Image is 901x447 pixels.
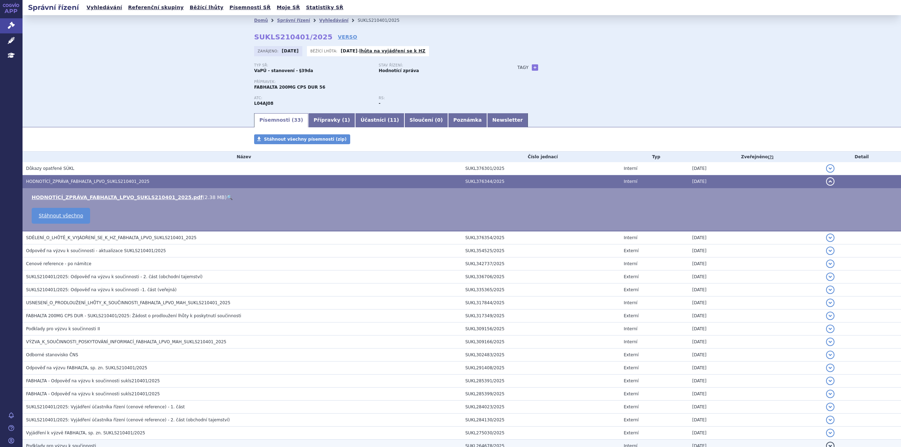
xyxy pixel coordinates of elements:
[689,231,823,244] td: [DATE]
[26,300,231,305] span: USNESENÍ_O_PRODLOUŽENÍ_LHŮTY_K_SOUČINNOSTI_FABHALTA_LPVO_MAH_SUKLS210401_2025
[341,48,426,54] p: -
[689,375,823,388] td: [DATE]
[338,33,357,40] a: VERSO
[294,117,301,123] span: 33
[26,365,147,370] span: Odpověď na výzvu FABHALTA, sp. zn. SUKLS210401/2025
[826,325,834,333] button: detail
[826,429,834,437] button: detail
[32,194,203,200] a: HODNOTÍCÍ_ZPRÁVA_FABHALTA_LPVO_SUKLS210401_2025.pdf
[689,296,823,309] td: [DATE]
[826,247,834,255] button: detail
[689,244,823,257] td: [DATE]
[462,323,620,336] td: SUKL309156/2025
[341,49,358,53] strong: [DATE]
[462,401,620,414] td: SUKL284023/2025
[304,3,345,12] a: Statistiky SŘ
[379,63,496,68] p: Stav řízení:
[826,351,834,359] button: detail
[624,365,638,370] span: Externí
[462,244,620,257] td: SUKL354525/2025
[310,48,339,54] span: Běžící lhůta:
[26,261,92,266] span: Cenové reference - po námitce
[826,416,834,424] button: detail
[355,113,404,127] a: Účastníci (11)
[308,113,355,127] a: Přípravky (1)
[188,3,226,12] a: Běžící lhůty
[689,309,823,323] td: [DATE]
[462,283,620,296] td: SUKL335365/2025
[826,338,834,346] button: detail
[254,85,325,90] span: FABHALTA 200MG CPS DUR 56
[624,352,638,357] span: Externí
[344,117,348,123] span: 1
[26,417,230,422] span: SUKLS210401/2025: Vyjádření účastníka řízení (cenové reference) - 2. část (obchodní tajemství)
[359,49,426,53] a: lhůta na vyjádření se k HZ
[26,430,145,435] span: Vyjádření k výzvě FABHALTA, sp. zn. SUKLS210401/2025
[462,162,620,175] td: SUKL376301/2025
[768,155,774,160] abbr: (?)
[26,179,150,184] span: HODNOTÍCÍ_ZPRÁVA_FABHALTA_LPVO_SUKLS210401_2025
[254,101,273,106] strong: IPTAKOPAN
[826,312,834,320] button: detail
[517,63,529,72] h3: Tagy
[826,390,834,398] button: detail
[689,175,823,188] td: [DATE]
[26,313,241,318] span: FABHALTA 200MG CPS DUR - SUKLS210401/2025: Žádost o prodloužení lhůty k poskytnutí součinnosti
[282,49,299,53] strong: [DATE]
[462,414,620,427] td: SUKL284130/2025
[624,287,638,292] span: Externí
[358,15,409,26] li: SUKLS210401/2025
[826,177,834,186] button: detail
[624,274,638,279] span: Externí
[26,248,166,253] span: Odpověď na výzvu k součinnosti - aktualizace SUKLS210401/2025
[689,152,823,162] th: Zveřejněno
[26,391,160,396] span: FABHALTA - Odpověď na výzvu k součinnosti sukls210401/2025
[462,349,620,362] td: SUKL302483/2025
[254,134,350,144] a: Stáhnout všechny písemnosti (zip)
[823,152,901,162] th: Detail
[462,175,620,188] td: SUKL376344/2025
[264,137,347,142] span: Stáhnout všechny písemnosti (zip)
[826,234,834,242] button: detail
[126,3,186,12] a: Referenční skupiny
[487,113,528,127] a: Newsletter
[689,427,823,440] td: [DATE]
[448,113,487,127] a: Poznámka
[227,194,233,200] a: 🔍
[532,64,538,71] a: +
[26,235,196,240] span: SDĚLENÍ_O_LHŮTĚ_K_VYJÁDŘENÍ_SE_K_HZ_FABHALTA_LPVO_SUKLS210401_2025
[254,68,313,73] strong: VaPÚ - stanovení - §39da
[689,162,823,175] td: [DATE]
[32,208,90,224] a: Stáhnout všechno
[689,283,823,296] td: [DATE]
[462,309,620,323] td: SUKL317349/2025
[26,326,100,331] span: Podklady pro výzvu k součinnosti II
[462,375,620,388] td: SUKL285391/2025
[462,231,620,244] td: SUKL376354/2025
[84,3,124,12] a: Vyhledávání
[26,339,226,344] span: VÝZVA_K_SOUČINNOSTI_POSKYTOVÁNÍ_INFORMACÍ_FABHALTA_LPVO_MAH_SUKLS210401_2025
[826,377,834,385] button: detail
[319,18,348,23] a: Vyhledávání
[437,117,441,123] span: 0
[826,403,834,411] button: detail
[624,313,638,318] span: Externí
[462,427,620,440] td: SUKL275030/2025
[826,364,834,372] button: detail
[26,404,185,409] span: SUKLS210401/2025: Vyjádření účastníka řízení (cenové reference) - 1. část
[254,113,308,127] a: Písemnosti (33)
[254,63,372,68] p: Typ SŘ:
[462,296,620,309] td: SUKL317844/2025
[462,257,620,270] td: SUKL342737/2025
[624,391,638,396] span: Externí
[689,257,823,270] td: [DATE]
[390,117,397,123] span: 11
[32,194,894,201] li: ( )
[26,166,74,171] span: Důkazy opatřené SÚKL
[26,287,177,292] span: SUKLS210401/2025: Odpověď na výzvu k součinnosti -1. část (veřejná)
[379,68,419,73] strong: Hodnotící zpráva
[689,349,823,362] td: [DATE]
[826,286,834,294] button: detail
[826,299,834,307] button: detail
[689,323,823,336] td: [DATE]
